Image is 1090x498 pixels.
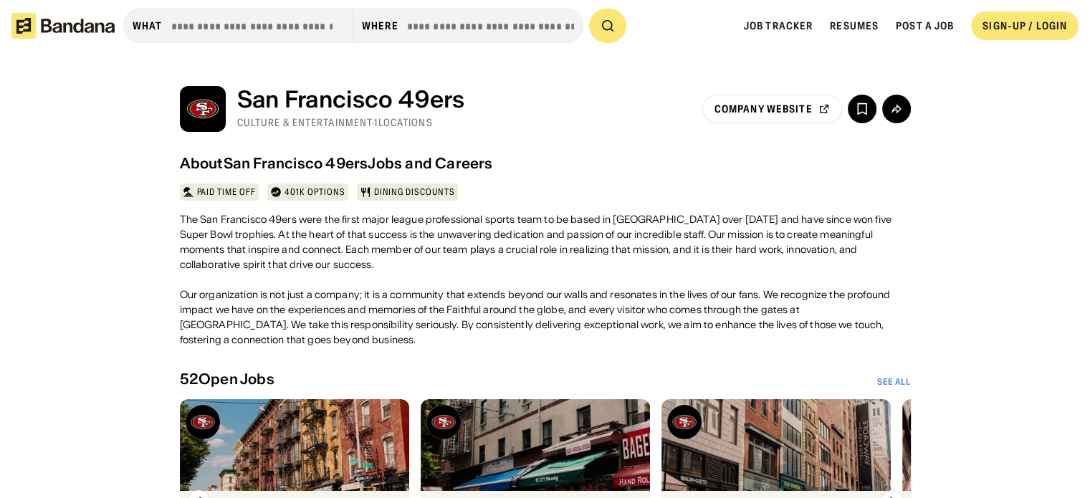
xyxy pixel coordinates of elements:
div: what [133,19,162,32]
a: See All [877,376,911,388]
div: 401k options [285,186,345,198]
div: company website [714,104,813,114]
a: Job Tracker [744,19,813,32]
img: Bandana logotype [11,13,115,39]
a: Resumes [830,19,879,32]
div: Dining discounts [374,186,455,198]
img: San Francisco 49ers logo [180,86,226,132]
div: SIGN-UP / LOGIN [983,19,1067,32]
div: The San Francisco 49ers were the first major league professional sports team to be based in [GEOG... [180,212,911,348]
img: San Francisco 49ers logo [667,405,702,439]
div: San Francisco 49ers Jobs and Careers [224,155,493,172]
div: Paid time off [197,186,256,198]
div: About [180,155,224,172]
img: San Francisco 49ers logo [908,405,942,439]
img: San Francisco 49ers logo [186,405,220,439]
div: Where [362,19,398,32]
div: Culture & Entertainment · 1 Locations [237,116,465,129]
img: San Francisco 49ers logo [426,405,461,439]
div: 52 Open Jobs [180,370,274,388]
a: company website [702,95,842,123]
a: Post a job [896,19,954,32]
div: San Francisco 49ers [237,86,465,113]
